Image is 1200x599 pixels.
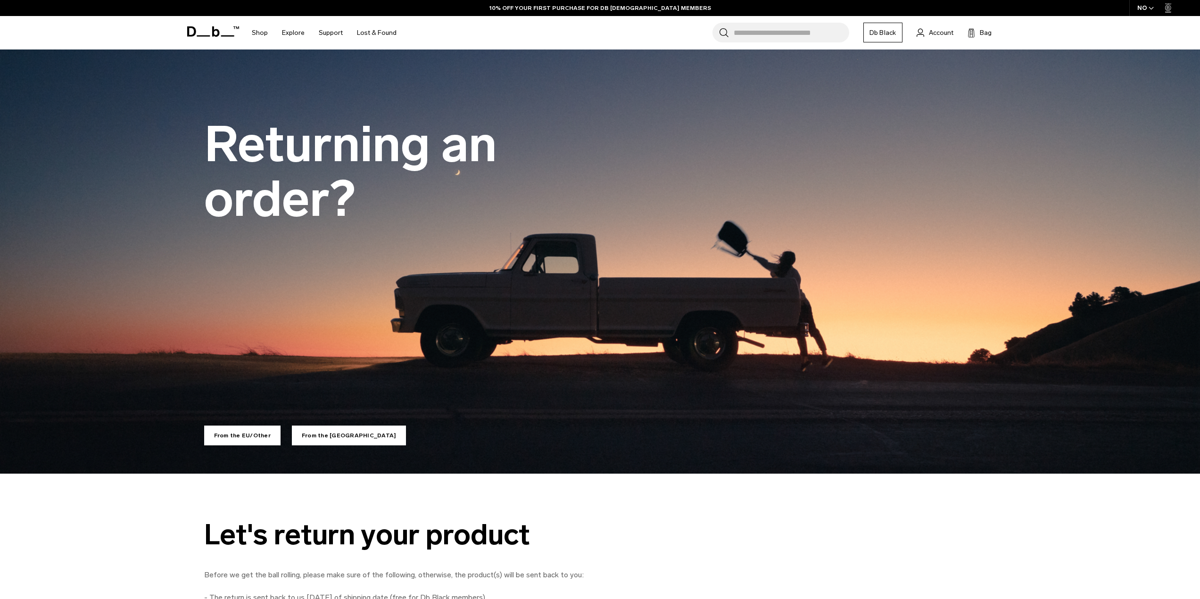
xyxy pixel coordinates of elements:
[917,27,953,38] a: Account
[282,16,305,49] a: Explore
[319,16,343,49] a: Support
[245,16,404,49] nav: Main Navigation
[292,426,406,445] a: From the [GEOGRAPHIC_DATA]
[252,16,268,49] a: Shop
[204,519,629,550] div: Let's return your product
[357,16,397,49] a: Lost & Found
[980,28,992,38] span: Bag
[489,4,711,12] a: 10% OFF YOUR FIRST PURCHASE FOR DB [DEMOGRAPHIC_DATA] MEMBERS
[968,27,992,38] button: Bag
[863,23,902,42] a: Db Black
[204,117,629,226] h1: Returning an order?
[929,28,953,38] span: Account
[204,426,281,445] a: From the EU/Other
